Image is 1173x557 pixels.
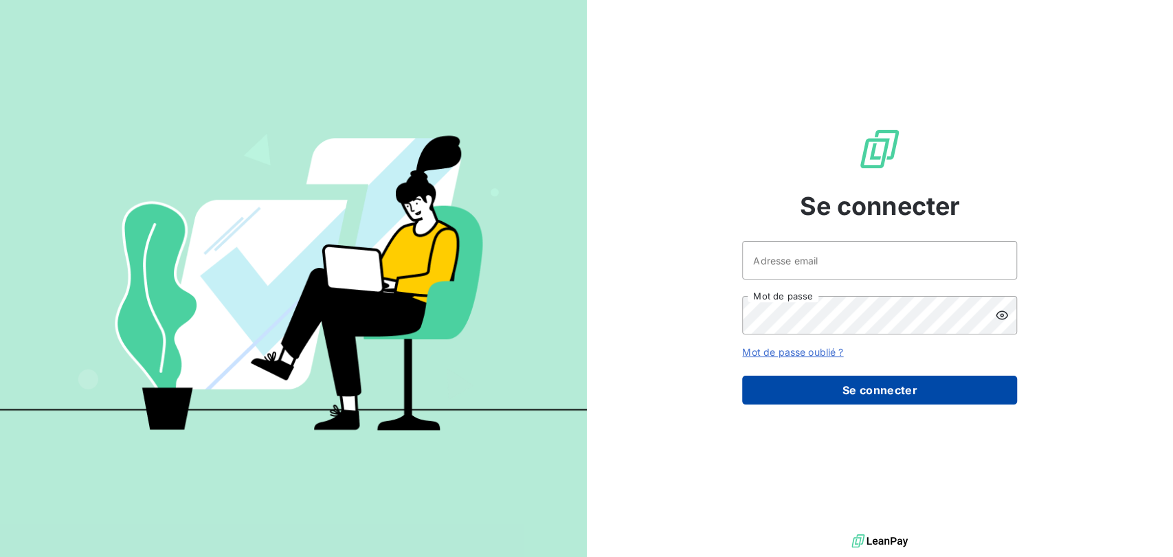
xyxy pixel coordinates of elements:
[851,531,908,552] img: logo
[742,241,1017,280] input: placeholder
[858,127,902,171] img: Logo LeanPay
[742,376,1017,405] button: Se connecter
[742,346,843,358] a: Mot de passe oublié ?
[799,187,960,225] span: Se connecter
